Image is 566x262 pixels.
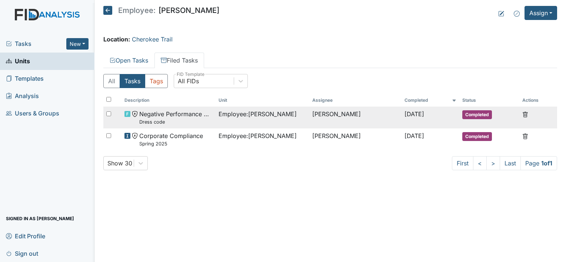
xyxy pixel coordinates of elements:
[541,159,552,167] strong: 1 of 1
[452,156,473,170] a: First
[103,74,120,88] button: All
[452,156,557,170] nav: task-pagination
[525,6,557,20] button: Assign
[6,108,59,119] span: Users & Groups
[402,94,459,107] th: Toggle SortBy
[522,131,528,140] a: Delete
[103,74,557,170] div: Filed Tasks
[145,74,168,88] button: Tags
[139,131,203,147] span: Corporate Compliance Spring 2025
[6,39,66,48] a: Tasks
[459,94,519,107] th: Toggle SortBy
[154,53,204,68] a: Filed Tasks
[6,90,39,102] span: Analysis
[219,131,297,140] span: Employee : [PERSON_NAME]
[6,73,44,84] span: Templates
[121,94,216,107] th: Toggle SortBy
[404,110,424,118] span: [DATE]
[473,156,487,170] a: <
[519,94,556,107] th: Actions
[103,74,168,88] div: Type filter
[118,7,156,14] span: Employee:
[404,132,424,140] span: [DATE]
[486,156,500,170] a: >
[132,36,173,43] a: Cherokee Trail
[462,110,492,119] span: Completed
[309,94,402,107] th: Assignee
[120,74,145,88] button: Tasks
[6,213,74,224] span: Signed in as [PERSON_NAME]
[139,140,203,147] small: Spring 2025
[6,230,45,242] span: Edit Profile
[106,97,111,102] input: Toggle All Rows Selected
[462,132,492,141] span: Completed
[216,94,310,107] th: Toggle SortBy
[103,36,130,43] strong: Location:
[66,38,89,50] button: New
[309,107,402,128] td: [PERSON_NAME]
[219,110,297,118] span: Employee : [PERSON_NAME]
[103,6,219,15] h5: [PERSON_NAME]
[6,248,38,259] span: Sign out
[500,156,521,170] a: Last
[139,118,213,125] small: Dress code
[520,156,557,170] span: Page
[522,110,528,118] a: Delete
[103,53,154,68] a: Open Tasks
[139,110,213,125] span: Negative Performance Review Dress code
[6,56,30,67] span: Units
[178,77,199,85] div: All FIDs
[107,159,132,168] div: Show 30
[309,128,402,150] td: [PERSON_NAME]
